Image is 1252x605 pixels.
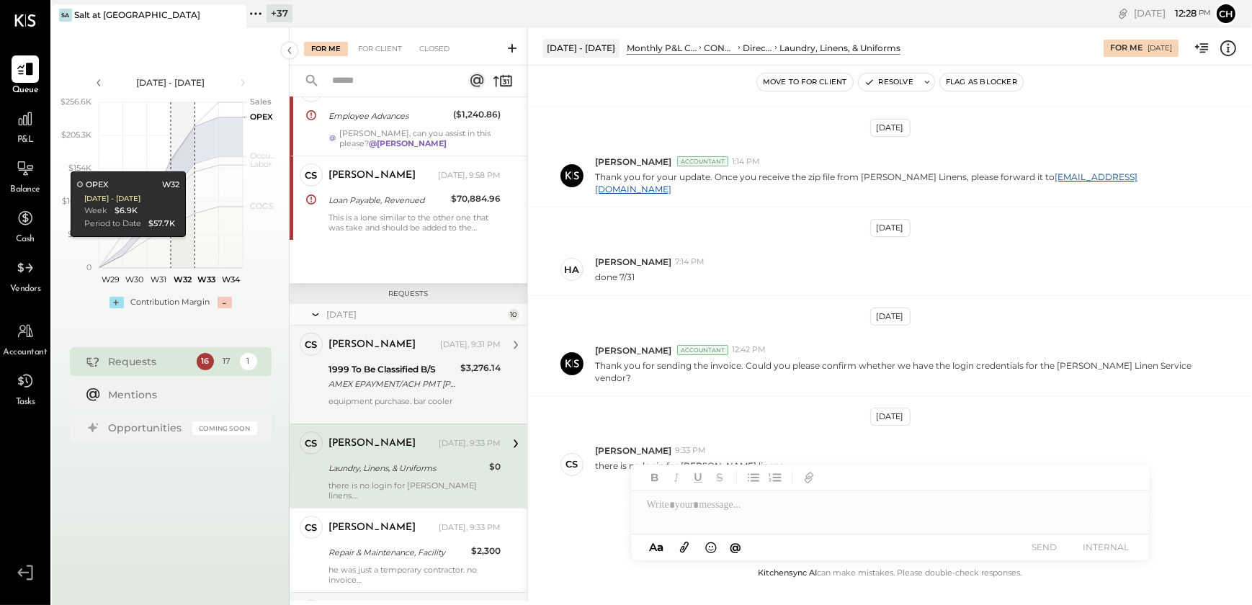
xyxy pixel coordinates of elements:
[595,271,635,283] p: done 7/31
[471,544,501,558] div: $2,300
[1078,537,1135,557] button: INTERNAL
[627,42,697,54] div: Monthly P&L Comparison
[84,194,140,204] div: [DATE] - [DATE]
[542,39,620,57] div: [DATE] - [DATE]
[218,353,236,370] div: 17
[174,274,192,284] text: W32
[508,309,519,321] div: 10
[1,254,50,296] a: Vendors
[10,184,40,197] span: Balance
[645,468,664,487] button: Bold
[438,170,501,181] div: [DATE], 9:58 PM
[730,540,741,554] span: @
[328,193,447,207] div: Loan Payable, Revenued
[439,438,501,449] div: [DATE], 9:33 PM
[240,353,257,370] div: 1
[326,308,504,321] div: [DATE]
[221,274,240,284] text: W34
[102,274,120,284] text: W29
[151,274,166,284] text: W31
[451,192,501,206] div: $70,884.96
[675,445,706,457] span: 9:33 PM
[328,545,467,560] div: Repair & Maintenance, Facility
[218,297,232,308] div: -
[940,73,1023,91] button: Flag as Blocker
[131,297,210,308] div: Contribution Margin
[61,97,91,107] text: $256.6K
[109,421,185,435] div: Opportunities
[369,138,447,148] strong: @[PERSON_NAME]
[667,468,686,487] button: Italic
[62,196,91,206] text: $102.6K
[84,205,107,217] div: Week
[1116,6,1130,21] div: copy link
[453,107,501,122] div: ($1,240.86)
[1,55,50,97] a: Queue
[595,444,671,457] span: [PERSON_NAME]
[250,112,273,122] text: OPEX
[297,289,520,299] div: Requests
[84,218,141,230] div: Period to Date
[250,97,272,107] text: Sales
[743,42,772,54] div: Direct Operating Expenses
[870,119,911,137] div: [DATE]
[16,233,35,246] span: Cash
[439,522,501,534] div: [DATE], 9:33 PM
[250,151,274,161] text: Occu...
[16,396,35,409] span: Tasks
[86,262,91,272] text: 0
[657,540,663,554] span: a
[744,468,763,487] button: Unordered List
[328,169,416,183] div: [PERSON_NAME]
[115,205,138,217] div: $6.9K
[250,159,272,169] text: Labor
[148,218,175,230] div: $57.7K
[328,109,449,123] div: Employee Advances
[489,460,501,474] div: $0
[870,308,911,326] div: [DATE]
[305,436,318,450] div: CS
[595,256,671,268] span: [PERSON_NAME]
[305,169,318,182] div: CS
[162,179,179,191] div: W32
[1,155,50,197] a: Balance
[328,396,501,416] div: equipment purchase. bar cooler
[68,229,91,239] text: $51.3K
[675,256,705,268] span: 7:14 PM
[859,73,919,91] button: Resolve
[595,359,1208,384] p: Thank you for sending the invoice. Could you please confirm whether we have the login credentials...
[1110,42,1143,54] div: For Me
[1215,2,1238,25] button: Ch
[800,468,818,487] button: Add URL
[61,130,91,140] text: $205.3K
[440,339,501,351] div: [DATE], 9:31 PM
[10,283,41,296] span: Vendors
[779,42,900,54] div: Laundry, Linens, & Uniforms
[328,480,501,501] div: there is no login for [PERSON_NAME] linens.
[732,156,760,168] span: 1:14 PM
[704,42,735,54] div: CONTROLLABLE EXPENSES
[109,387,250,402] div: Mentions
[328,521,416,535] div: [PERSON_NAME]
[732,344,766,356] span: 12:42 PM
[595,156,671,168] span: [PERSON_NAME]
[1,205,50,246] a: Cash
[595,171,1137,194] a: [EMAIL_ADDRESS][DOMAIN_NAME]
[328,565,501,585] div: he was just a temporary contractor. no invoice
[757,73,853,91] button: Move to for client
[677,345,728,355] div: Accountant
[12,84,39,97] span: Queue
[250,201,274,211] text: COGS
[689,468,707,487] button: Underline
[1148,43,1172,53] div: [DATE]
[197,353,214,370] div: 16
[870,408,911,426] div: [DATE]
[328,436,416,451] div: [PERSON_NAME]
[870,219,911,237] div: [DATE]
[351,42,409,56] div: For Client
[192,421,257,435] div: Coming Soon
[74,9,200,21] div: Salt at [GEOGRAPHIC_DATA]
[710,468,729,487] button: Strikethrough
[725,538,746,556] button: @
[267,4,292,22] div: + 37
